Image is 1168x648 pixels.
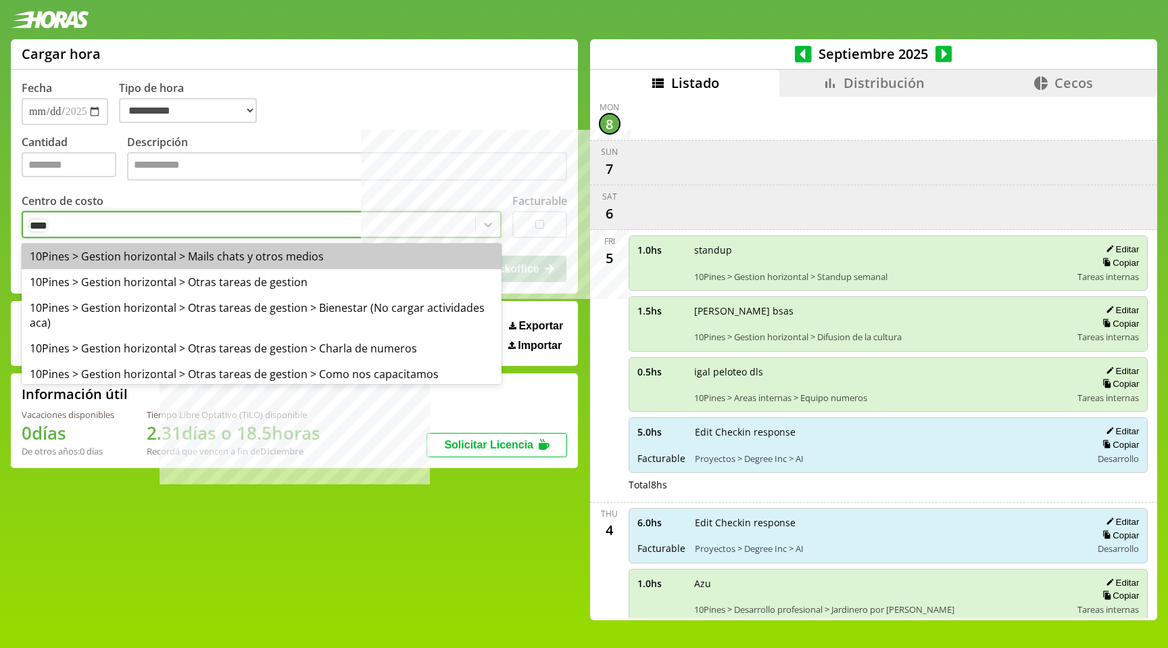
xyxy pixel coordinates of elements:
button: Editar [1102,577,1139,588]
span: Edit Checkin response [695,425,1083,438]
button: Editar [1102,365,1139,377]
label: Cantidad [22,135,127,184]
span: 10Pines > Desarrollo profesional > Jardinero por [PERSON_NAME] [694,603,1069,616]
span: Azu [694,577,1069,590]
input: Cantidad [22,152,116,177]
button: Copiar [1098,590,1139,601]
div: 8 [599,113,620,135]
span: 0.5 hs [637,365,685,378]
span: 5.0 hs [637,425,685,438]
span: 1.0 hs [637,577,685,590]
span: Exportar [518,320,563,332]
span: Importar [518,340,562,352]
span: Cecos [1054,74,1093,92]
span: 6.0 hs [637,516,685,529]
span: Listado [671,74,719,92]
button: Editar [1102,516,1139,528]
span: Proyectos > Degree Inc > AI [695,542,1083,555]
textarea: Descripción [127,152,567,181]
div: 10Pines > Gestion horizontal > Otras tareas de gestion > Como nos capacitamos [22,361,502,387]
button: Copiar [1098,318,1139,329]
div: Sat [602,191,617,202]
div: 10Pines > Gestion horizontal > Otras tareas de gestion > Charla de numeros [22,335,502,361]
div: 7 [599,158,620,179]
span: Proyectos > Degree Inc > AI [695,453,1083,465]
button: Copiar [1098,439,1139,450]
button: Copiar [1098,257,1139,269]
label: Descripción [127,135,567,184]
span: igal peloteo dls [694,365,1069,378]
div: Thu [601,508,618,519]
label: Centro de costo [22,193,103,208]
div: Sun [601,146,618,158]
span: standup [694,244,1069,256]
h1: 0 días [22,421,114,445]
span: Septiembre 2025 [812,45,935,63]
div: Mon [600,101,619,113]
div: Vacaciones disponibles [22,409,114,421]
div: 10Pines > Gestion horizontal > Mails chats y otros medios [22,244,502,269]
span: 1.0 hs [637,244,685,256]
span: Facturable [637,452,685,465]
button: Editar [1102,425,1139,437]
span: Desarrollo [1098,453,1139,465]
label: Tipo de hora [119,80,268,125]
img: logotipo [11,11,89,28]
button: Editar [1102,244,1139,255]
button: Copiar [1098,530,1139,541]
div: 6 [599,202,620,224]
span: Edit Checkin response [695,516,1083,529]
label: Facturable [512,193,567,208]
span: Tareas internas [1077,392,1139,404]
button: Solicitar Licencia [427,433,567,457]
span: Tareas internas [1077,271,1139,283]
div: De otros años: 0 días [22,445,114,457]
h1: Cargar hora [22,45,101,63]
span: Distribución [844,74,925,92]
span: [PERSON_NAME] bsas [694,304,1069,317]
span: Tareas internas [1077,603,1139,616]
label: Fecha [22,80,52,95]
h1: 2.31 días o 18.5 horas [147,421,320,445]
button: Editar [1102,304,1139,316]
span: 10Pines > Areas internas > Equipo numeros [694,392,1069,404]
select: Tipo de hora [119,98,257,123]
button: Copiar [1098,378,1139,390]
span: Desarrollo [1098,542,1139,555]
div: 10Pines > Gestion horizontal > Otras tareas de gestion > Bienestar (No cargar actividades aca) [22,295,502,335]
button: Exportar [505,319,567,333]
span: 1.5 hs [637,304,685,317]
span: Solicitar Licencia [444,439,533,450]
div: 5 [599,247,620,269]
div: Tiempo Libre Optativo (TiLO) disponible [147,409,320,421]
span: 10Pines > Gestion horizontal > Standup semanal [694,271,1069,283]
h2: Información útil [22,385,128,403]
div: Total 8 hs [629,478,1148,491]
span: Tareas internas [1077,331,1139,343]
span: Facturable [637,542,685,555]
span: 10Pines > Gestion horizontal > Difusion de la cultura [694,331,1069,343]
div: 4 [599,519,620,541]
div: scrollable content [590,97,1157,619]
div: 10Pines > Gestion horizontal > Otras tareas de gestion [22,269,502,295]
b: Diciembre [260,445,303,457]
div: Recordá que vencen a fin de [147,445,320,457]
div: Fri [604,235,615,247]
